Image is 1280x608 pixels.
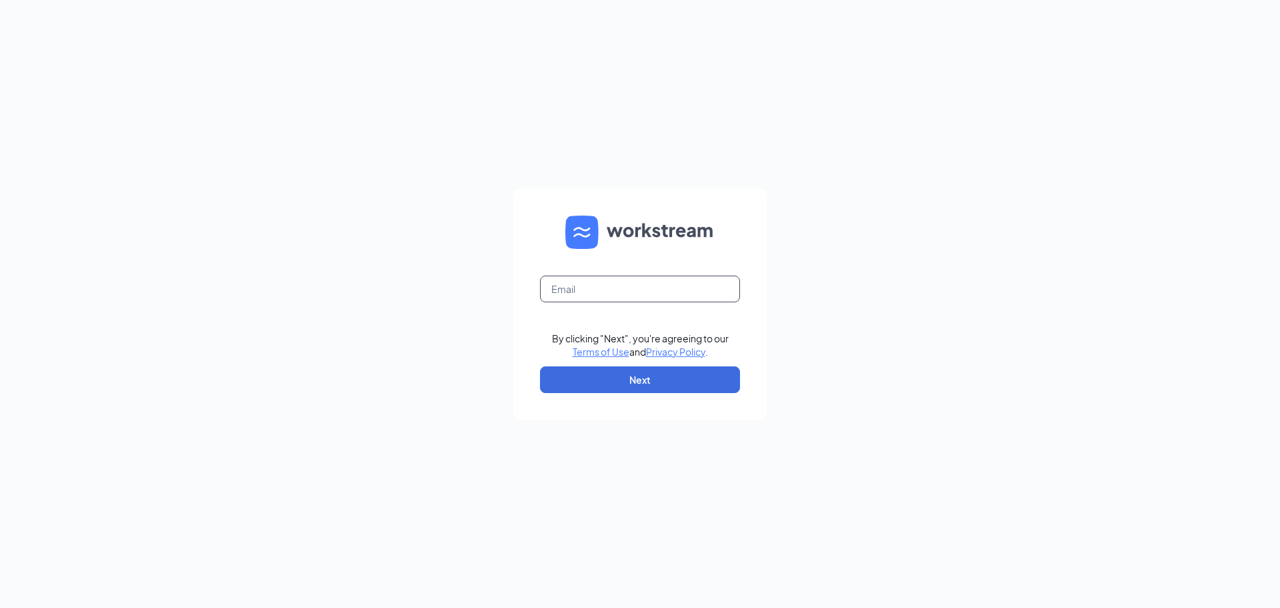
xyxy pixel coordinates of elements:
[540,366,740,393] button: Next
[552,332,729,358] div: By clicking "Next", you're agreeing to our and .
[565,216,715,249] img: WS logo and Workstream text
[646,346,705,358] a: Privacy Policy
[573,346,629,358] a: Terms of Use
[540,276,740,302] input: Email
